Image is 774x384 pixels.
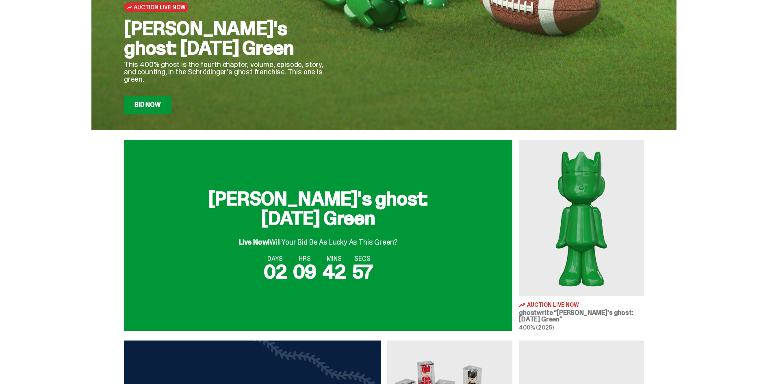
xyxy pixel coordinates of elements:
a: Bid Now [124,96,171,114]
span: 42 [323,259,346,284]
img: Schrödinger's ghost: Sunday Green [519,140,644,296]
span: 09 [293,259,316,284]
h2: [PERSON_NAME]'s ghost: [DATE] Green [124,19,335,58]
span: Auction Live Now [134,4,185,11]
div: Will Your Bid Be As Lucky As This Green? [239,231,397,246]
p: This 400% ghost is the fourth chapter, volume, episode, story, and counting, in the Schrödinger’s... [124,61,335,83]
span: DAYS [264,256,287,262]
span: 57 [352,259,373,284]
h3: ghostwrite “[PERSON_NAME]'s ghost: [DATE] Green” [519,310,644,323]
span: 02 [264,259,287,284]
h2: [PERSON_NAME]'s ghost: [DATE] Green [188,189,448,228]
span: SECS [352,256,373,262]
span: Auction Live Now [527,302,579,308]
span: HRS [293,256,316,262]
span: MINS [323,256,346,262]
span: 400% (2025) [519,324,553,331]
a: Schrödinger's ghost: Sunday Green Auction Live Now [519,140,644,331]
span: Live Now! [239,237,269,247]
